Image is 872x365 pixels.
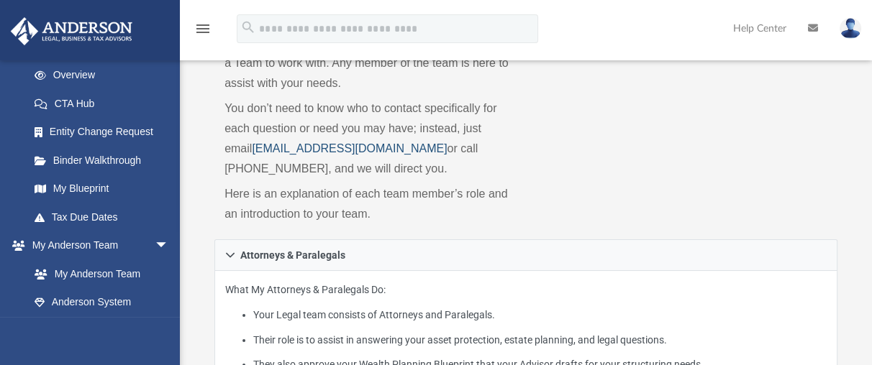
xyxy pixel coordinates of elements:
[20,61,191,90] a: Overview
[20,89,191,118] a: CTA Hub
[20,316,183,345] a: Client Referrals
[253,306,827,324] li: Your Legal team consists of Attorneys and Paralegals.
[20,175,183,203] a: My Blueprint
[155,231,183,261] span: arrow_drop_down
[10,231,183,260] a: My Anderson Teamarrow_drop_down
[20,203,191,231] a: Tax Due Dates
[224,184,516,224] p: Here is an explanation of each team member’s role and an introduction to your team.
[6,17,137,45] img: Anderson Advisors Platinum Portal
[240,19,256,35] i: search
[20,259,176,288] a: My Anderson Team
[20,146,191,175] a: Binder Walkthrough
[240,250,345,260] span: Attorneys & Paralegals
[20,118,191,147] a: Entity Change Request
[224,33,516,93] p: While a client of [PERSON_NAME] you will be assigned a Team to work with. Any member of the team ...
[194,27,212,37] a: menu
[224,98,516,179] p: You don’t need to know who to contact specifically for each question or need you may have; instea...
[253,331,827,349] li: Their role is to assist in answering your asset protection, estate planning, and legal questions.
[252,142,447,154] a: [EMAIL_ADDRESS][DOMAIN_NAME]
[214,239,837,271] a: Attorneys & Paralegals
[840,18,861,39] img: User Pic
[20,288,183,317] a: Anderson System
[194,20,212,37] i: menu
